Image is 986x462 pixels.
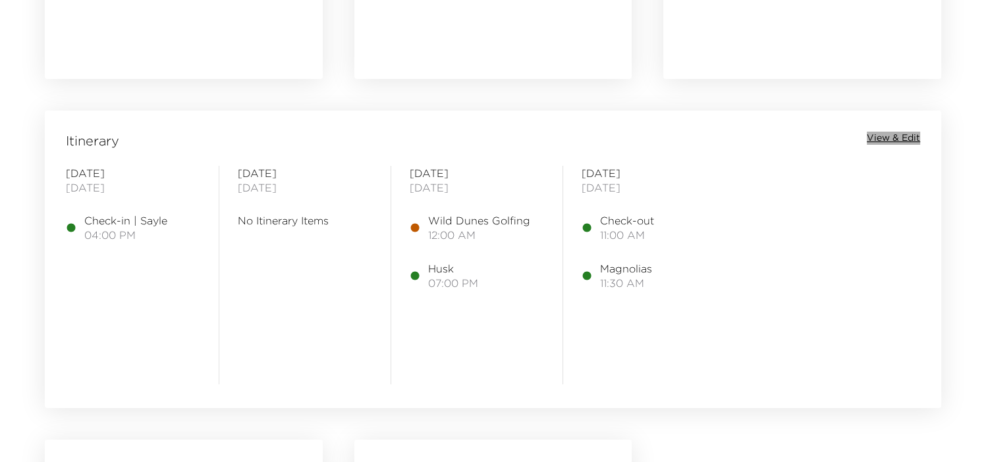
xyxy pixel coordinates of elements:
span: [DATE] [582,180,716,195]
span: [DATE] [410,166,544,180]
span: 07:00 PM [428,276,478,290]
span: Husk [428,261,478,276]
span: No Itinerary Items [238,213,372,228]
span: 11:30 AM [600,276,652,290]
span: 12:00 AM [428,228,530,242]
span: Check-in | Sayle [84,213,167,228]
span: [DATE] [238,180,372,195]
span: Check-out [600,213,654,228]
span: Magnolias [600,261,652,276]
span: 04:00 PM [84,228,167,242]
span: Wild Dunes Golfing [428,213,530,228]
span: Itinerary [66,132,119,150]
span: [DATE] [66,180,200,195]
button: View & Edit [867,132,920,145]
span: 11:00 AM [600,228,654,242]
span: [DATE] [582,166,716,180]
span: [DATE] [238,166,372,180]
span: [DATE] [66,166,200,180]
span: [DATE] [410,180,544,195]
